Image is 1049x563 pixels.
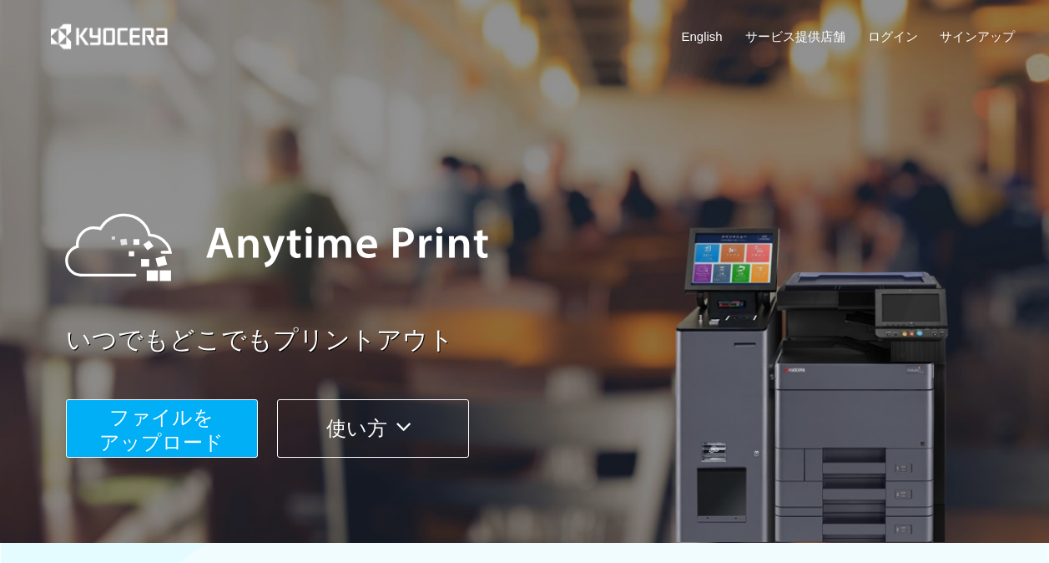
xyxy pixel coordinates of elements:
[66,322,1026,358] a: いつでもどこでもプリントアウト
[745,28,845,45] a: サービス提供店舗
[868,28,918,45] a: ログイン
[940,28,1015,45] a: サインアップ
[682,28,723,45] a: English
[99,406,224,454] span: ファイルを ​​アップロード
[277,399,469,458] button: 使い方
[66,399,258,458] button: ファイルを​​アップロード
